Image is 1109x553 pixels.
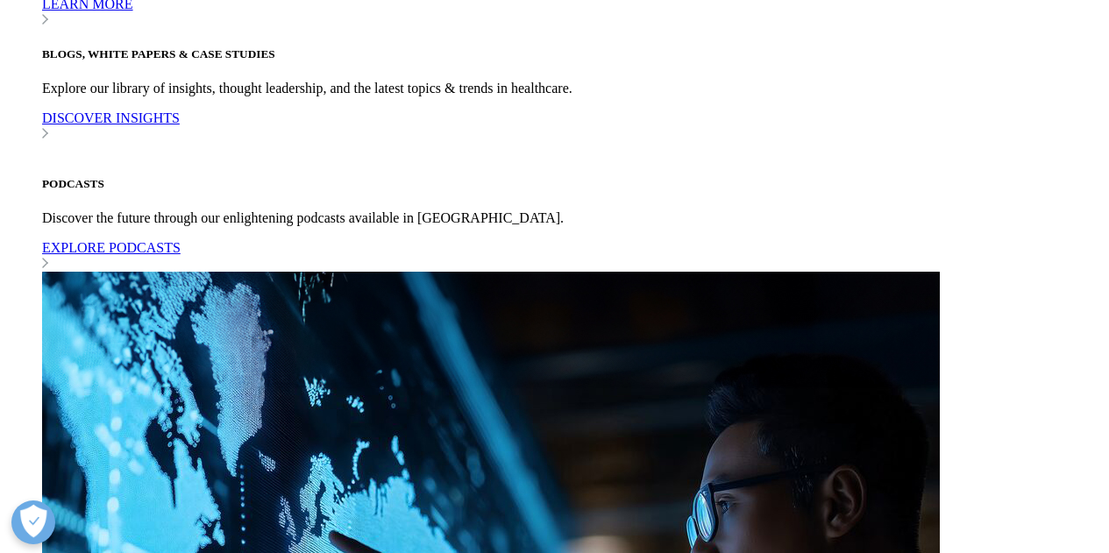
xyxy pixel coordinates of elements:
a: DISCOVER INSIGHTS [42,110,1102,142]
h5: PODCASTS [42,177,1102,191]
button: Open Preferences [11,500,55,544]
a: EXPLORE PODCASTS [42,240,1102,272]
p: Discover the future through our enlightening podcasts available in [GEOGRAPHIC_DATA]. [42,210,1102,226]
h5: BLOGS, WHITE PAPERS & CASE STUDIES [42,47,1102,61]
p: Explore our library of insights, thought leadership, and the latest topics & trends in healthcare. [42,81,1102,96]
